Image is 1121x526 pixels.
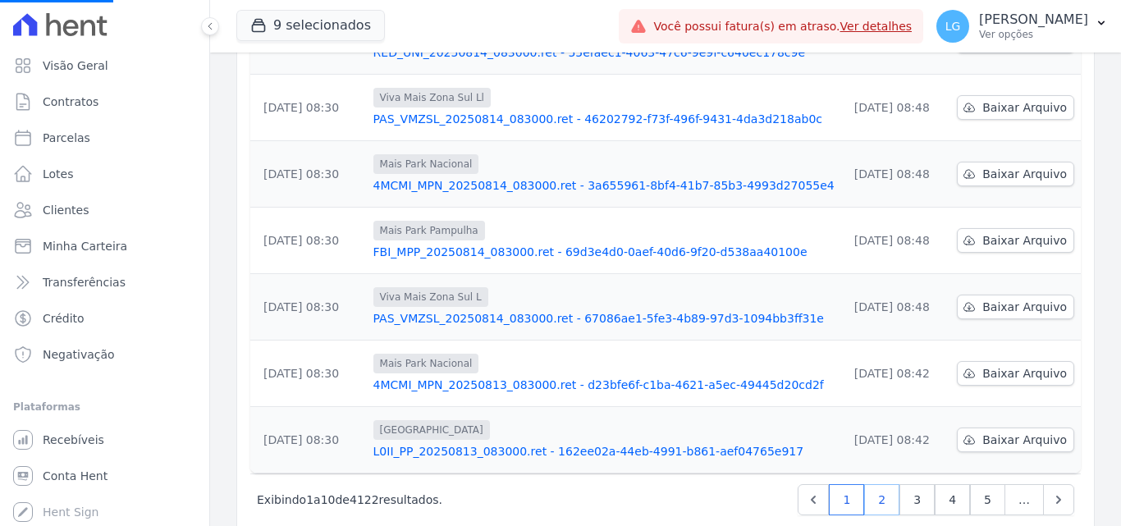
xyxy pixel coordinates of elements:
span: Contratos [43,94,98,110]
span: Recebíveis [43,432,104,448]
span: 10 [321,493,336,506]
span: Lotes [43,166,74,182]
a: Contratos [7,85,203,118]
span: 1 [306,493,313,506]
a: Crédito [7,302,203,335]
span: Parcelas [43,130,90,146]
span: Visão Geral [43,57,108,74]
p: Exibindo a de resultados. [257,492,442,508]
td: [DATE] 08:30 [250,274,367,341]
a: Baixar Arquivo [957,228,1074,253]
span: Mais Park Nacional [373,154,479,174]
td: [DATE] 08:42 [841,407,951,473]
span: Clientes [43,202,89,218]
span: 4122 [350,493,379,506]
span: Mais Park Nacional [373,354,479,373]
span: Viva Mais Zona Sul L [373,287,488,307]
span: Viva Mais Zona Sul Ll [373,88,491,107]
span: Baixar Arquivo [982,232,1067,249]
span: Negativação [43,346,115,363]
a: Recebíveis [7,423,203,456]
td: [DATE] 08:48 [841,208,951,274]
td: [DATE] 08:48 [841,75,951,141]
a: 4MCMI_MPN_20250814_083000.ret - 3a655961-8bf4-41b7-85b3-4993d27055e4 [373,177,835,194]
span: Você possui fatura(s) em atraso. [653,18,912,35]
a: Visão Geral [7,49,203,82]
span: Mais Park Pampulha [373,221,485,240]
span: Baixar Arquivo [982,365,1067,382]
a: Baixar Arquivo [957,295,1074,319]
td: [DATE] 08:30 [250,141,367,208]
td: [DATE] 08:30 [250,75,367,141]
span: … [1004,484,1044,515]
span: Minha Carteira [43,238,127,254]
a: Next [1043,484,1074,515]
a: Parcelas [7,121,203,154]
button: LG [PERSON_NAME] Ver opções [923,3,1121,49]
p: Ver opções [979,28,1088,41]
td: [DATE] 08:30 [250,341,367,407]
span: Baixar Arquivo [982,432,1067,448]
a: 3 [899,484,935,515]
a: Baixar Arquivo [957,361,1074,386]
a: Transferências [7,266,203,299]
span: Crédito [43,310,85,327]
span: Conta Hent [43,468,108,484]
a: Conta Hent [7,460,203,492]
td: [DATE] 08:42 [841,341,951,407]
td: [DATE] 08:48 [841,274,951,341]
a: Lotes [7,158,203,190]
td: [DATE] 08:30 [250,407,367,473]
a: L0II_PP_20250813_083000.ret - 162ee02a-44eb-4991-b861-aef04765e917 [373,443,835,460]
a: Previous [798,484,829,515]
a: 4 [935,484,970,515]
a: PAS_VMZSL_20250814_083000.ret - 67086ae1-5fe3-4b89-97d3-1094bb3ff31e [373,310,835,327]
span: Baixar Arquivo [982,299,1067,315]
td: [DATE] 08:48 [841,141,951,208]
a: Ver detalhes [840,20,913,33]
a: Minha Carteira [7,230,203,263]
a: 4MCMI_MPN_20250813_083000.ret - d23bfe6f-c1ba-4621-a5ec-49445d20cd2f [373,377,835,393]
span: Baixar Arquivo [982,166,1067,182]
a: Baixar Arquivo [957,428,1074,452]
button: 9 selecionados [236,10,385,41]
a: Clientes [7,194,203,226]
a: PAS_VMZSL_20250814_083000.ret - 46202792-f73f-496f-9431-4da3d218ab0c [373,111,835,127]
a: FBI_MPP_20250814_083000.ret - 69d3e4d0-0aef-40d6-9f20-d538aa40100e [373,244,835,260]
span: [GEOGRAPHIC_DATA] [373,420,490,440]
span: Baixar Arquivo [982,99,1067,116]
div: Plataformas [13,397,196,417]
a: Negativação [7,338,203,371]
a: 2 [864,484,899,515]
span: LG [945,21,961,32]
td: [DATE] 08:30 [250,208,367,274]
span: Transferências [43,274,126,290]
a: Baixar Arquivo [957,95,1074,120]
p: [PERSON_NAME] [979,11,1088,28]
a: Baixar Arquivo [957,162,1074,186]
a: 5 [970,484,1005,515]
a: 1 [829,484,864,515]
